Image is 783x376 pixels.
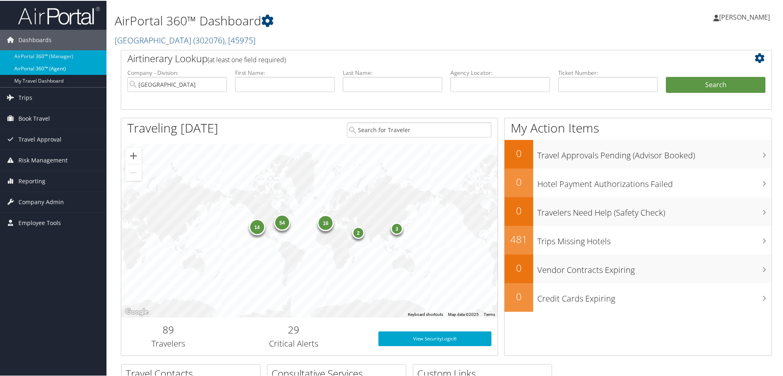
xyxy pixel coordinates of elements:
h2: 481 [505,232,533,245]
a: View SecurityLogic® [378,331,491,345]
h2: 0 [505,260,533,274]
span: Reporting [18,170,45,191]
div: 14 [249,218,265,234]
span: , [ 45975 ] [224,34,256,45]
span: Trips [18,87,32,107]
h3: Travel Approvals Pending (Advisor Booked) [537,145,772,160]
h2: 89 [127,322,209,336]
span: ( 302076 ) [193,34,224,45]
span: Employee Tools [18,212,61,232]
h3: Travelers [127,337,209,349]
a: 0Vendor Contracts Expiring [505,254,772,282]
h3: Vendor Contracts Expiring [537,259,772,275]
span: Book Travel [18,108,50,128]
a: Open this area in Google Maps (opens a new window) [123,306,150,317]
h2: 0 [505,174,533,188]
h3: Critical Alerts [222,337,366,349]
div: 2 [352,226,364,238]
a: 0Hotel Payment Authorizations Failed [505,168,772,196]
span: [PERSON_NAME] [719,12,770,21]
a: [GEOGRAPHIC_DATA] [115,34,256,45]
div: 3 [391,222,403,234]
h3: Hotel Payment Authorizations Failed [537,173,772,189]
button: Zoom out [125,164,142,180]
a: 481Trips Missing Hotels [505,225,772,254]
a: 0Credit Cards Expiring [505,282,772,311]
button: Zoom in [125,147,142,163]
h2: Airtinerary Lookup [127,51,711,65]
h3: Trips Missing Hotels [537,231,772,246]
span: Dashboards [18,29,52,50]
span: Travel Approval [18,128,61,149]
input: Search for Traveler [347,122,491,137]
h2: 0 [505,289,533,303]
button: Keyboard shortcuts [408,311,443,317]
h3: Travelers Need Help (Safety Check) [537,202,772,218]
button: Search [666,76,765,92]
div: 16 [317,214,334,230]
label: Company - Division: [127,68,227,76]
h1: AirPortal 360™ Dashboard [115,11,557,29]
span: Risk Management [18,149,68,170]
img: airportal-logo.png [18,5,100,25]
a: Terms (opens in new tab) [484,311,495,316]
div: 54 [274,214,290,230]
h3: Credit Cards Expiring [537,288,772,304]
span: Map data ©2025 [448,311,479,316]
a: 0Travel Approvals Pending (Advisor Booked) [505,139,772,168]
label: Last Name: [343,68,442,76]
span: (at least one field required) [208,54,286,63]
h2: 0 [505,203,533,217]
img: Google [123,306,150,317]
h1: Traveling [DATE] [127,119,218,136]
label: Agency Locator: [450,68,550,76]
span: Company Admin [18,191,64,212]
h2: 29 [222,322,366,336]
h1: My Action Items [505,119,772,136]
a: [PERSON_NAME] [713,4,778,29]
a: 0Travelers Need Help (Safety Check) [505,196,772,225]
h2: 0 [505,146,533,160]
label: Ticket Number: [558,68,658,76]
label: First Name: [235,68,335,76]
